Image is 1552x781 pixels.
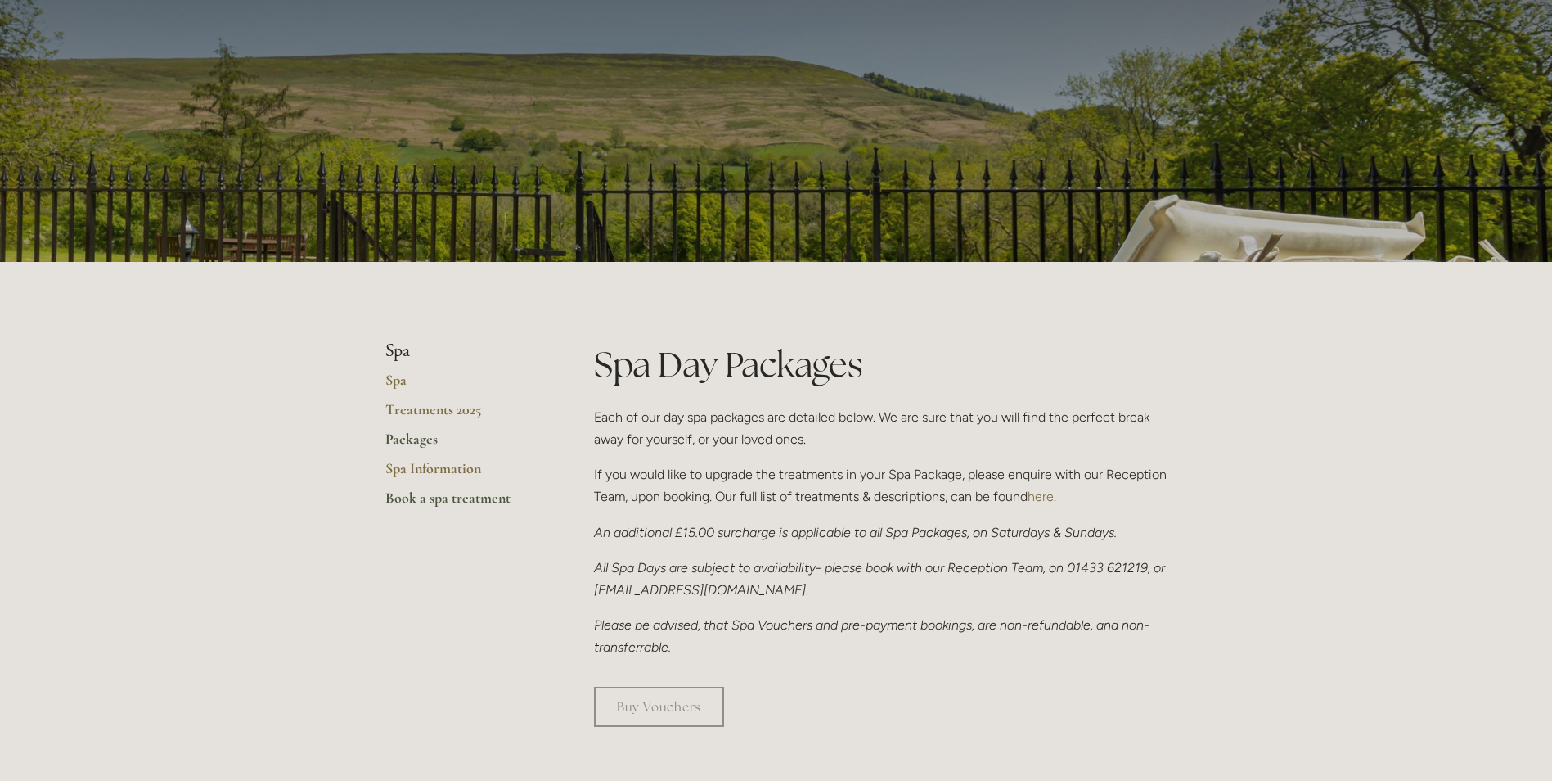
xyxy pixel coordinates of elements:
[385,489,542,518] a: Book a spa treatment
[594,341,1167,389] h1: Spa Day Packages
[385,371,542,400] a: Spa
[385,400,542,430] a: Treatments 2025
[385,430,542,459] a: Packages
[594,560,1168,598] em: All Spa Days are subject to availability- please book with our Reception Team, on 01433 621219, o...
[594,617,1149,655] em: Please be advised, that Spa Vouchers and pre-payment bookings, are non-refundable, and non-transf...
[1028,489,1054,504] a: here
[594,687,724,727] a: Buy Vouchers
[385,341,542,362] li: Spa
[385,459,542,489] a: Spa Information
[594,463,1167,508] p: If you would like to upgrade the treatments in your Spa Package, please enquire with our Receptio...
[594,525,1117,540] em: An additional £15.00 surcharge is applicable to all Spa Packages, on Saturdays & Sundays.
[594,406,1167,450] p: Each of our day spa packages are detailed below. We are sure that you will find the perfect break...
